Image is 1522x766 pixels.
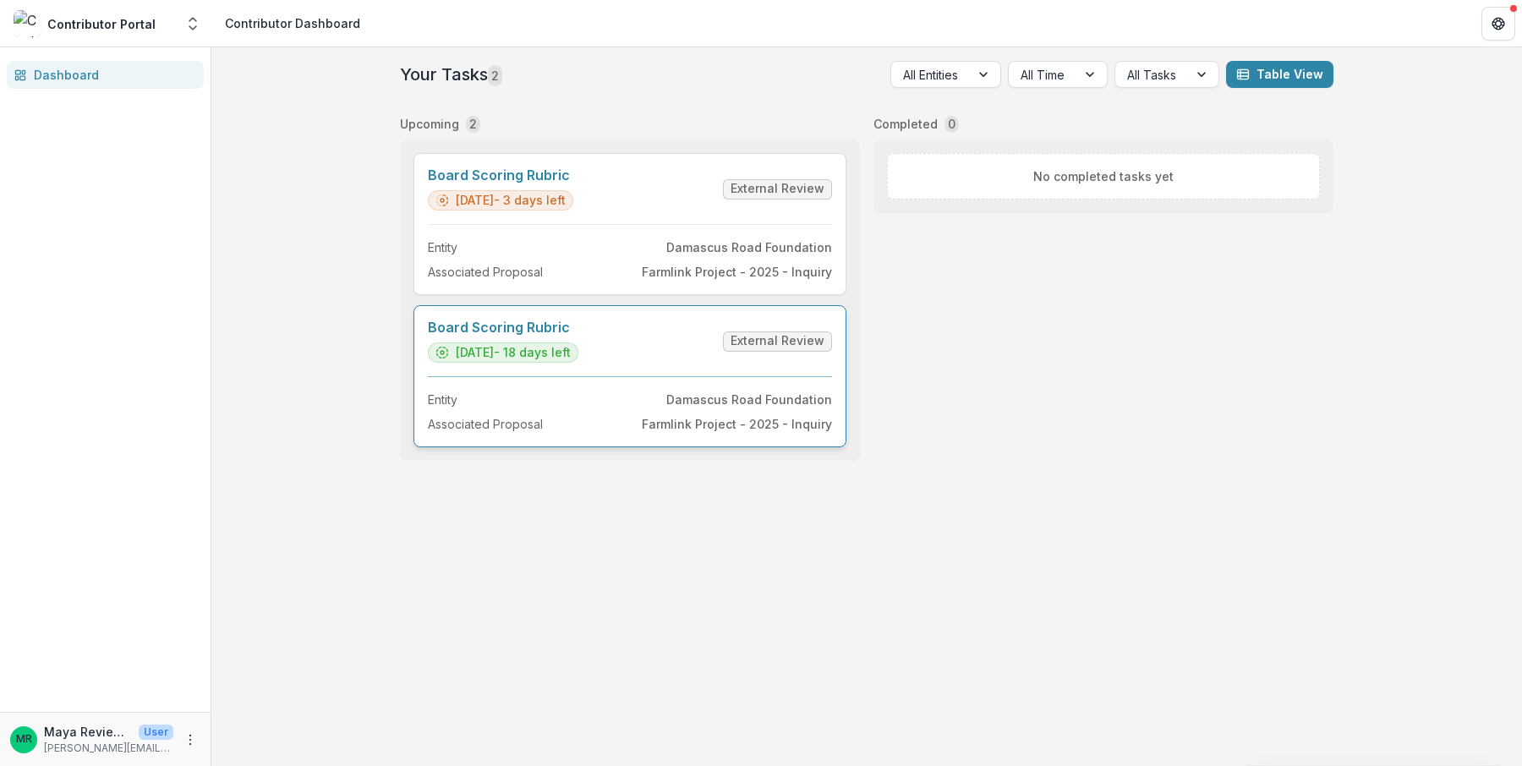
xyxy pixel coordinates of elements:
img: Contributor Portal [14,10,41,37]
p: 2 [469,115,477,133]
p: Completed [873,115,938,133]
div: Dashboard [34,66,190,84]
button: Open entity switcher [181,7,205,41]
nav: breadcrumb [218,11,367,36]
a: Dashboard [7,61,204,89]
p: [PERSON_NAME][EMAIL_ADDRESS][DOMAIN_NAME] [44,741,173,756]
p: 0 [948,115,955,133]
div: Maya Reviewer [16,734,32,745]
a: Board Scoring Rubric [428,320,578,336]
span: 2 [488,65,502,86]
p: Upcoming [400,115,459,133]
button: More [180,730,200,750]
div: Contributor Portal [47,15,156,33]
p: User [139,725,173,740]
a: Board Scoring Rubric [428,167,573,183]
p: Maya Reviewer [44,723,132,741]
button: Get Help [1481,7,1515,41]
div: Contributor Dashboard [225,14,360,32]
p: No completed tasks yet [1033,167,1174,185]
h2: Your Tasks [400,64,502,85]
button: Table View [1226,61,1333,88]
